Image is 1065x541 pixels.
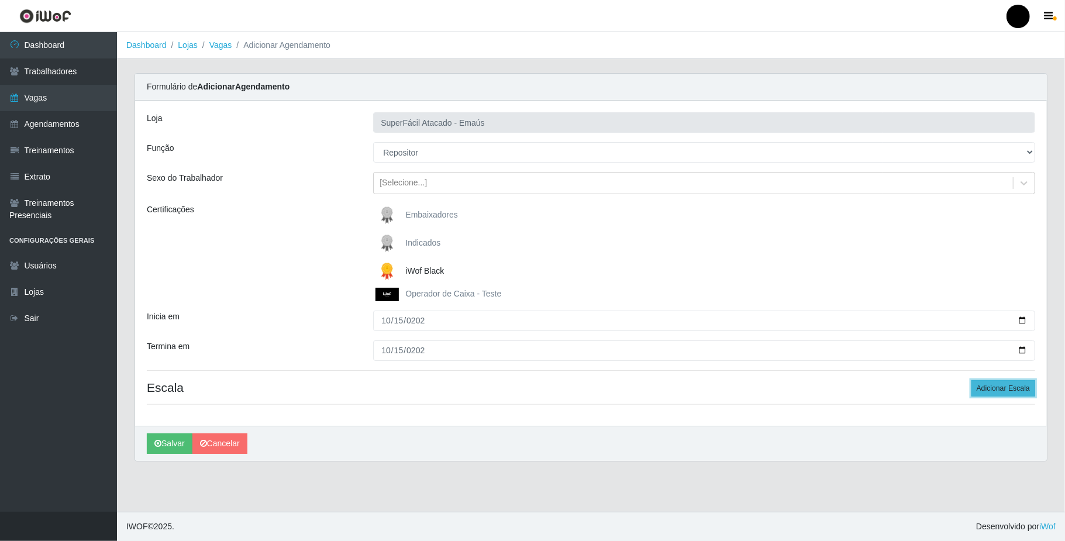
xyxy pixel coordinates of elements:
[232,39,330,51] li: Adicionar Agendamento
[147,172,223,184] label: Sexo do Trabalhador
[147,380,1035,395] h4: Escala
[405,289,501,298] span: Operador de Caixa - Teste
[19,9,71,23] img: CoreUI Logo
[373,311,1035,331] input: 00/00/0000
[147,340,189,353] label: Termina em
[126,521,174,533] span: © 2025 .
[1039,522,1056,531] a: iWof
[178,40,197,50] a: Lojas
[375,204,404,227] img: Embaixadores
[147,142,174,154] label: Função
[405,238,440,247] span: Indicados
[197,82,289,91] strong: Adicionar Agendamento
[147,311,180,323] label: Inicia em
[126,522,148,531] span: IWOF
[147,204,194,216] label: Certificações
[117,32,1065,59] nav: breadcrumb
[373,340,1035,361] input: 00/00/0000
[405,210,458,219] span: Embaixadores
[209,40,232,50] a: Vagas
[380,177,427,189] div: [Selecione...]
[976,521,1056,533] span: Desenvolvido por
[405,266,444,275] span: iWof Black
[135,74,1047,101] div: Formulário de
[147,433,192,454] button: Salvar
[147,112,162,125] label: Loja
[971,380,1035,397] button: Adicionar Escala
[126,40,167,50] a: Dashboard
[192,433,247,454] a: Cancelar
[375,288,404,301] img: Operador de Caixa - Teste
[375,232,404,255] img: Indicados
[375,260,404,283] img: iWof Black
